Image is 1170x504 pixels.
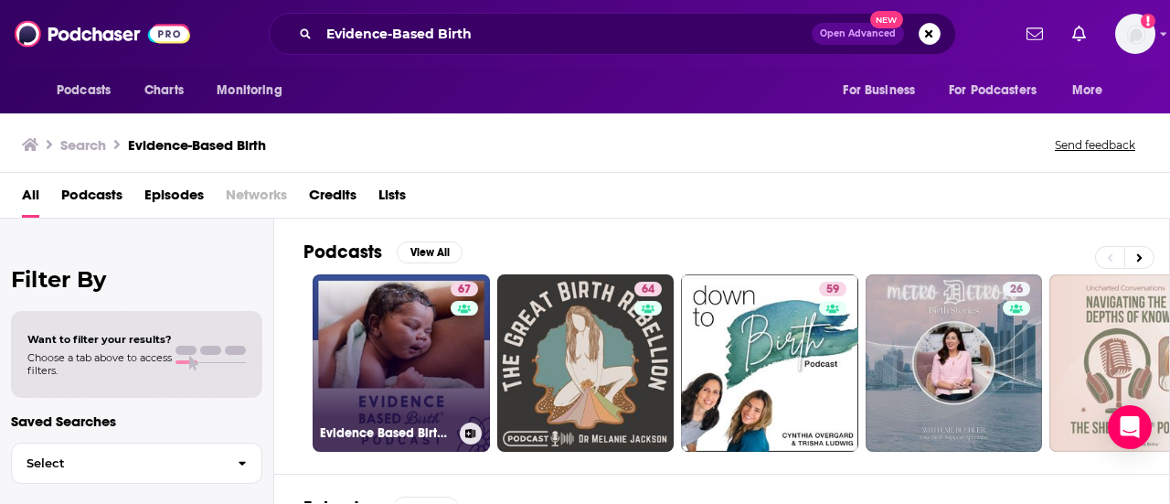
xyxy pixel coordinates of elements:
[870,11,903,28] span: New
[1059,73,1126,108] button: open menu
[1019,18,1050,49] a: Show notifications dropdown
[819,282,846,296] a: 59
[144,180,204,218] a: Episodes
[866,274,1043,452] a: 26
[60,136,106,154] h3: Search
[843,78,915,103] span: For Business
[269,13,956,55] div: Search podcasts, credits, & more...
[378,180,406,218] a: Lists
[303,241,382,263] h2: Podcasts
[1141,14,1155,28] svg: Add a profile image
[15,16,190,51] img: Podchaser - Follow, Share and Rate Podcasts
[1115,14,1155,54] button: Show profile menu
[303,241,463,263] a: PodcastsView All
[313,274,490,452] a: 67Evidence Based Birth®
[61,180,122,218] a: Podcasts
[642,281,654,299] span: 64
[133,73,195,108] a: Charts
[204,73,305,108] button: open menu
[309,180,356,218] a: Credits
[11,413,262,430] p: Saved Searches
[937,73,1063,108] button: open menu
[12,457,223,469] span: Select
[319,19,812,48] input: Search podcasts, credits, & more...
[634,282,662,296] a: 64
[830,73,938,108] button: open menu
[826,281,839,299] span: 59
[1108,405,1152,449] div: Open Intercom Messenger
[1115,14,1155,54] span: Logged in as AtriaBooks
[217,78,282,103] span: Monitoring
[226,180,287,218] span: Networks
[320,425,452,441] h3: Evidence Based Birth®
[1115,14,1155,54] img: User Profile
[451,282,478,296] a: 67
[1003,282,1030,296] a: 26
[1072,78,1103,103] span: More
[27,351,172,377] span: Choose a tab above to access filters.
[1010,281,1023,299] span: 26
[128,136,266,154] h3: Evidence-Based Birth
[681,274,858,452] a: 59
[458,281,471,299] span: 67
[22,180,39,218] a: All
[497,274,675,452] a: 64
[397,241,463,263] button: View All
[144,78,184,103] span: Charts
[1049,137,1141,153] button: Send feedback
[44,73,134,108] button: open menu
[27,333,172,346] span: Want to filter your results?
[820,29,896,38] span: Open Advanced
[11,443,262,484] button: Select
[57,78,111,103] span: Podcasts
[1065,18,1093,49] a: Show notifications dropdown
[949,78,1037,103] span: For Podcasters
[812,23,904,45] button: Open AdvancedNew
[11,266,262,293] h2: Filter By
